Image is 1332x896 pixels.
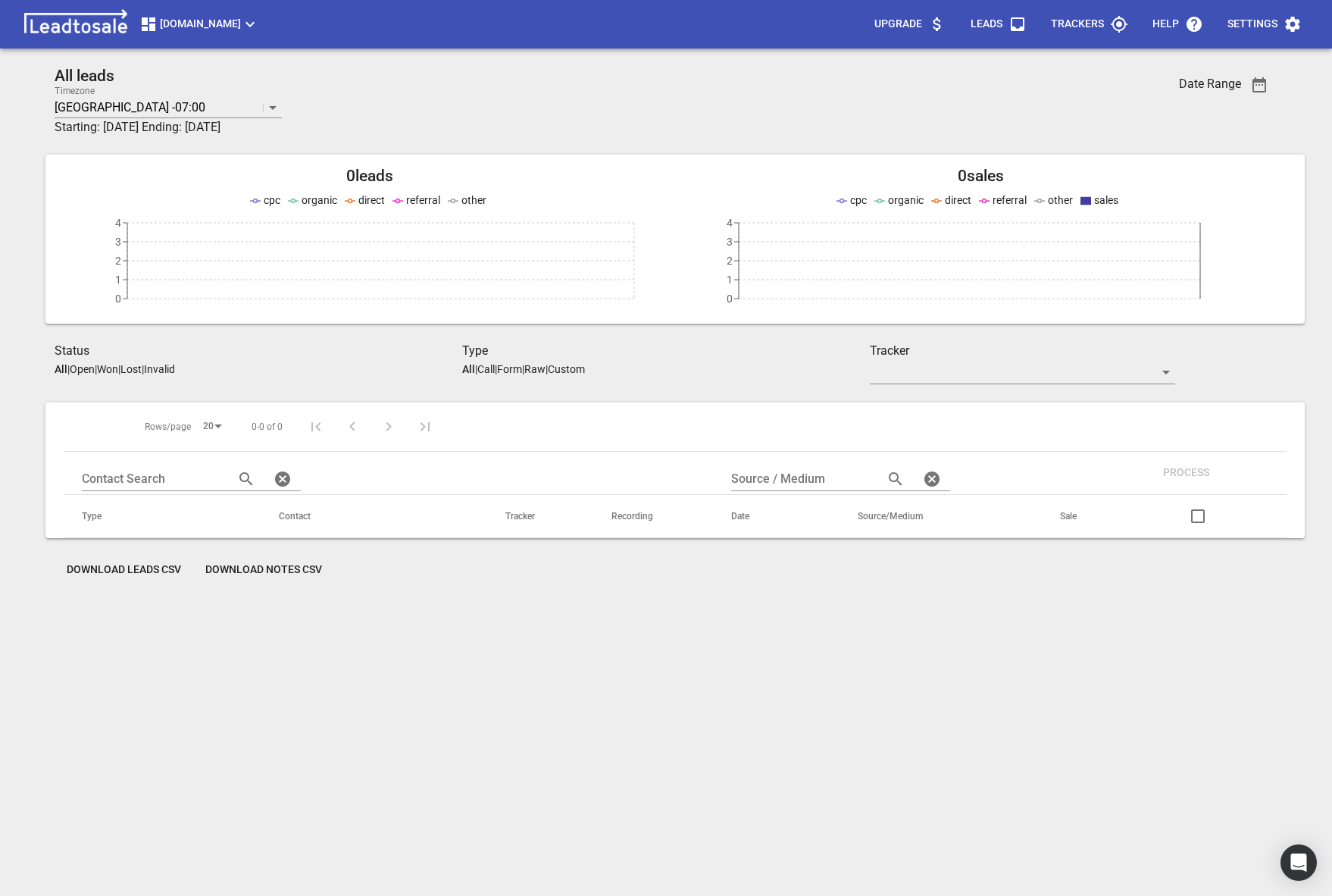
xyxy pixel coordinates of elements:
button: Download Notes CSV [193,556,334,584]
p: Invalid [144,363,175,375]
p: Won [97,363,118,375]
span: | [475,363,477,375]
tspan: 4 [727,217,733,229]
span: sales [1094,194,1118,206]
th: Date [713,495,840,538]
span: | [67,363,70,375]
h2: 0 sales [675,167,1287,186]
th: Source/Medium [840,495,1042,538]
h2: All leads [55,67,1074,86]
p: Lost [120,363,142,375]
tspan: 1 [115,274,121,286]
th: Sale [1042,495,1133,538]
p: Leads [971,17,1002,32]
h3: Status [55,342,462,360]
span: Download Notes CSV [205,562,322,578]
p: Open [70,363,95,375]
span: direct [945,194,971,206]
aside: All [462,363,475,375]
span: | [546,363,548,375]
h3: Date Range [1179,77,1241,91]
aside: All [55,363,67,375]
th: Recording [593,495,714,538]
th: Tracker [487,495,593,538]
tspan: 0 [115,293,121,305]
h2: 0 leads [64,167,675,186]
tspan: 1 [727,274,733,286]
button: Download Leads CSV [55,556,193,584]
h3: Type [462,342,870,360]
tspan: 2 [115,255,121,267]
p: Settings [1227,17,1277,32]
span: referral [993,194,1027,206]
button: [DOMAIN_NAME] [133,9,265,39]
span: Rows/page [145,421,191,434]
span: other [1048,194,1073,206]
p: Help [1152,17,1179,32]
span: 0-0 of 0 [252,421,283,434]
span: | [142,363,144,375]
span: organic [302,194,337,206]
span: referral [406,194,440,206]
tspan: 4 [115,217,121,229]
span: organic [888,194,924,206]
span: | [118,363,120,375]
th: Contact [261,495,487,538]
span: | [495,363,497,375]
p: Upgrade [874,17,922,32]
h3: Starting: [DATE] Ending: [DATE] [55,118,1074,136]
div: 20 [197,416,227,437]
p: Raw [524,363,546,375]
button: Date Range [1241,67,1277,103]
span: other [461,194,486,206]
span: cpc [264,194,280,206]
span: Download Leads CSV [67,562,181,578]
p: Trackers [1051,17,1104,32]
label: Timezone [55,86,95,96]
p: Custom [548,363,585,375]
p: [GEOGRAPHIC_DATA] -07:00 [55,99,205,116]
tspan: 3 [727,236,733,248]
p: Call [477,363,495,375]
tspan: 2 [727,255,733,267]
h3: Tracker [870,342,1176,360]
span: direct [358,194,385,206]
div: Open Intercom Messenger [1280,844,1317,881]
tspan: 0 [727,293,733,305]
img: logo [18,9,133,39]
th: Type [64,495,261,538]
tspan: 3 [115,236,121,248]
span: | [95,363,97,375]
span: cpc [850,194,867,206]
span: | [522,363,524,375]
span: [DOMAIN_NAME] [139,15,259,33]
p: Form [497,363,522,375]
